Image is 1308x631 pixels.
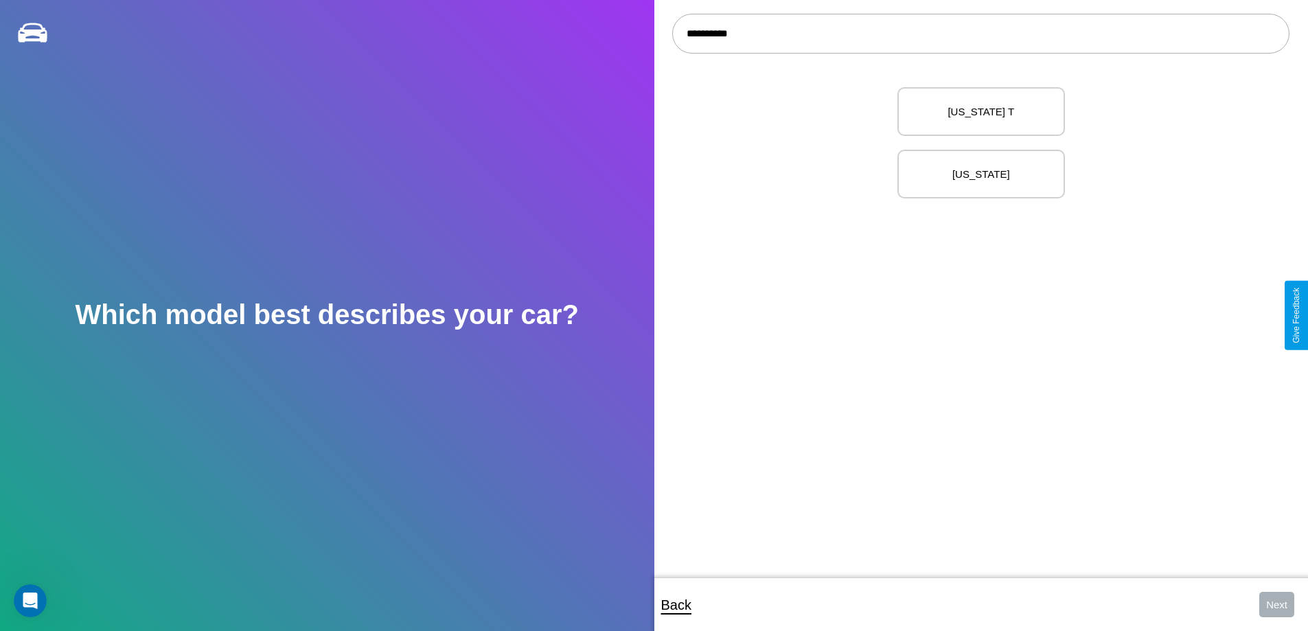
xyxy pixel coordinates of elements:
[913,102,1050,121] p: [US_STATE] T
[1292,288,1301,343] div: Give Feedback
[75,299,579,330] h2: Which model best describes your car?
[14,584,47,617] iframe: Intercom live chat
[661,593,691,617] p: Back
[1259,592,1294,617] button: Next
[913,165,1050,183] p: [US_STATE]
